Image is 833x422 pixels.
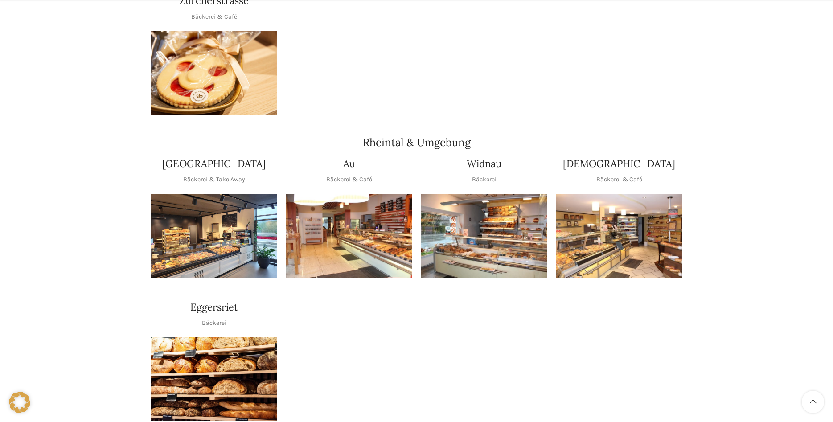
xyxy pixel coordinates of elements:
[421,194,547,278] div: 1 / 1
[151,31,277,115] img: schwyter-38
[151,337,277,422] div: 1 / 1
[563,157,675,171] h4: [DEMOGRAPHIC_DATA]
[802,391,824,413] a: Scroll to top button
[183,175,245,184] p: Bäckerei & Take Away
[151,137,682,148] h2: Rheintal & Umgebung
[286,194,412,278] div: 1 / 1
[556,194,682,278] img: heiden (1)
[421,194,547,278] img: widnau (1)
[151,31,277,115] div: 1 / 1
[191,12,237,22] p: Bäckerei & Café
[286,194,412,278] img: au (1)
[190,300,238,314] h4: Eggersriet
[202,318,226,328] p: Bäckerei
[467,157,501,171] h4: Widnau
[472,175,497,184] p: Bäckerei
[326,175,372,184] p: Bäckerei & Café
[151,337,277,422] img: schwyter-34
[151,194,277,278] div: 1 / 1
[343,157,355,171] h4: Au
[162,157,266,171] h4: [GEOGRAPHIC_DATA]
[151,194,277,278] img: Schwyter-6
[596,175,642,184] p: Bäckerei & Café
[556,194,682,278] div: 1 / 1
